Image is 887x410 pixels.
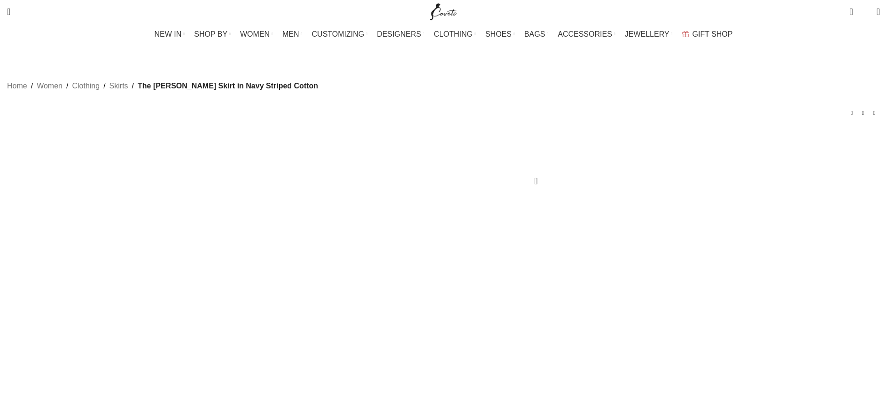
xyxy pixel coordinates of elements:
a: Clothing [72,80,100,92]
a: Skirts [109,80,128,92]
span: CLOTHING [434,30,473,39]
div: My Wishlist [860,2,870,21]
a: DESIGNERS [377,25,424,44]
div: Main navigation [2,25,885,44]
span: BAGS [524,30,545,39]
span: The [PERSON_NAME] Skirt in Navy Striped Cotton [138,80,318,92]
nav: Breadcrumb [7,80,318,92]
a: SHOP BY [194,25,231,44]
a: CUSTOMIZING [312,25,368,44]
a: ACCESSORIES [558,25,615,44]
a: GIFT SHOP [682,25,733,44]
a: CLOTHING [434,25,476,44]
a: Women [37,80,62,92]
a: Site logo [428,7,459,15]
a: NEW IN [155,25,185,44]
a: WOMEN [240,25,273,44]
span: MEN [282,30,299,39]
span: SHOES [485,30,512,39]
span: SHOP BY [194,30,227,39]
span: GIFT SHOP [692,30,733,39]
span: ACCESSORIES [558,30,612,39]
span: 0 [850,5,857,12]
a: JEWELLERY [625,25,673,44]
span: CUSTOMIZING [312,30,365,39]
span: WOMEN [240,30,270,39]
span: 0 [862,9,869,16]
a: BAGS [524,25,548,44]
span: NEW IN [155,30,182,39]
img: GiftBag [682,31,689,37]
span: JEWELLERY [625,30,669,39]
a: MEN [282,25,302,44]
a: Home [7,80,27,92]
a: Search [2,2,15,21]
a: Previous product [846,107,857,118]
a: SHOES [485,25,515,44]
span: DESIGNERS [377,30,421,39]
a: Next product [869,107,880,118]
a: 0 [845,2,857,21]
